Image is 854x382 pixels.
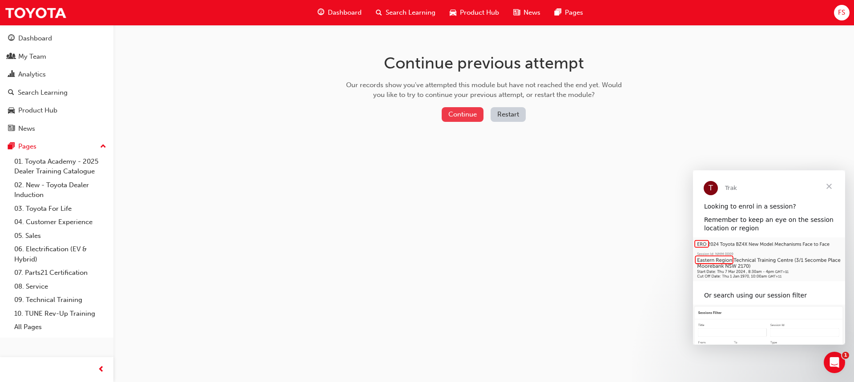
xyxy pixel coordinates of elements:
span: car-icon [8,107,15,115]
a: 08. Service [11,280,110,294]
button: Continue [442,107,483,122]
span: up-icon [100,141,106,153]
span: guage-icon [8,35,15,43]
span: prev-icon [98,364,105,375]
div: News [18,124,35,134]
a: 06. Electrification (EV & Hybrid) [11,242,110,266]
a: 10. TUNE Rev-Up Training [11,307,110,321]
a: 01. Toyota Academy - 2025 Dealer Training Catalogue [11,155,110,178]
a: News [4,121,110,137]
span: guage-icon [318,7,324,18]
iframe: Intercom live chat message [693,170,845,345]
div: Dashboard [18,33,52,44]
div: Our records show you've attempted this module but have not reached the end yet. Would you like to... [343,80,625,100]
span: Dashboard [328,8,362,18]
a: 07. Parts21 Certification [11,266,110,280]
span: search-icon [376,7,382,18]
a: 04. Customer Experience [11,215,110,229]
a: Dashboard [4,30,110,47]
div: My Team [18,52,46,62]
span: FS [838,8,845,18]
div: Search Learning [18,88,68,98]
a: 05. Sales [11,229,110,243]
span: search-icon [8,89,14,97]
button: DashboardMy TeamAnalyticsSearch LearningProduct HubNews [4,28,110,138]
a: guage-iconDashboard [310,4,369,22]
div: Pages [18,141,36,152]
span: pages-icon [8,143,15,151]
img: Trak [4,3,67,23]
span: chart-icon [8,71,15,79]
span: car-icon [450,7,456,18]
button: Pages [4,138,110,155]
span: News [524,8,540,18]
a: All Pages [11,320,110,334]
a: 02. New - Toyota Dealer Induction [11,178,110,202]
span: pages-icon [555,7,561,18]
span: Search Learning [386,8,435,18]
a: 03. Toyota For Life [11,202,110,216]
a: 09. Technical Training [11,293,110,307]
div: Analytics [18,69,46,80]
h1: Continue previous attempt [343,53,625,73]
span: news-icon [513,7,520,18]
a: My Team [4,48,110,65]
a: Product Hub [4,102,110,119]
span: Pages [565,8,583,18]
span: news-icon [8,125,15,133]
iframe: Intercom live chat [824,352,845,373]
span: 1 [842,352,849,359]
a: search-iconSearch Learning [369,4,443,22]
span: people-icon [8,53,15,61]
button: FS [834,5,850,20]
a: car-iconProduct Hub [443,4,506,22]
a: Search Learning [4,84,110,101]
div: Product Hub [18,105,57,116]
a: pages-iconPages [548,4,590,22]
span: Product Hub [460,8,499,18]
button: Restart [491,107,526,122]
a: Analytics [4,66,110,83]
a: news-iconNews [506,4,548,22]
